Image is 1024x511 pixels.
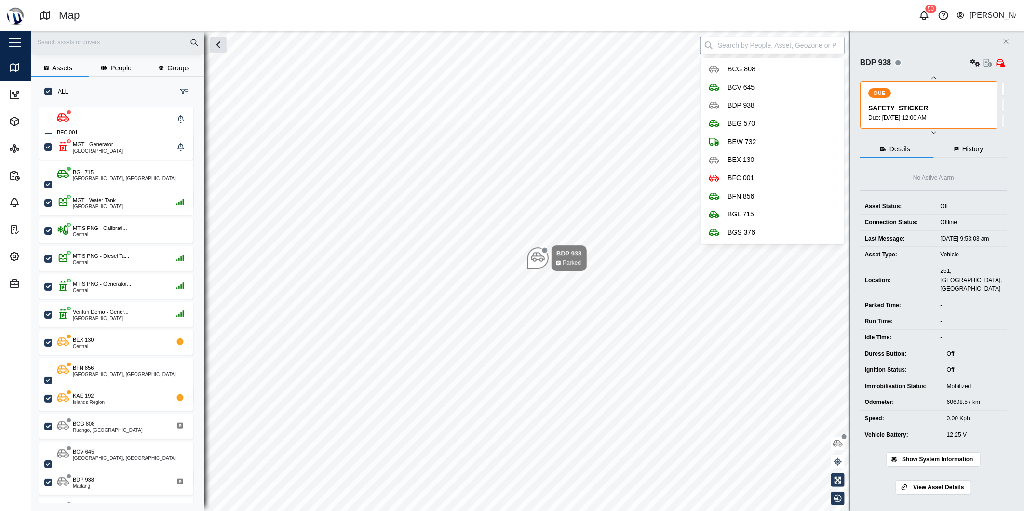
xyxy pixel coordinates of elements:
span: Assets [52,65,72,71]
label: ALL [52,88,68,95]
span: View Asset Details [913,481,964,494]
div: [GEOGRAPHIC_DATA], [GEOGRAPHIC_DATA] [73,372,176,377]
div: BFC 001 [57,128,78,136]
div: Duress Button: [865,350,937,359]
div: Ignition Status: [865,365,937,375]
div: Due: [DATE] 12:00 AM [868,113,991,122]
div: BDP 938 [556,249,582,258]
div: Map [59,7,80,24]
div: Map [25,62,46,73]
div: Location: [865,276,931,285]
div: MTIS PNG - Calibrati... [73,224,127,232]
div: Central [73,344,94,349]
div: Asset Type: [865,250,931,259]
div: Speed: [865,414,937,423]
div: MGT - Generator [73,140,113,148]
div: MTIS PNG - Generator... [73,280,131,288]
div: Vehicle [941,250,1002,259]
div: BDP 938 [73,476,94,484]
div: Alarms [25,197,54,208]
div: BGL 715 [73,168,94,176]
div: No Active Alarm [913,174,954,183]
a: View Asset Details [896,480,971,495]
span: History [962,146,984,152]
div: Venturi Demo - Gener... [73,308,129,316]
div: BDP 938 [728,100,755,111]
div: 0.00 Kph [947,414,1002,423]
div: BGS 376 [728,228,755,238]
div: Dashboard [25,89,66,100]
div: Asset Status: [865,202,931,211]
div: Offline [941,218,1002,227]
div: BEW 732 [728,137,756,148]
div: Run Time: [865,317,931,326]
div: Parked [563,258,581,268]
div: 12.25 V [947,430,1002,440]
input: Search by People, Asset, Geozone or Place [700,37,845,54]
canvas: Map [31,31,1024,511]
div: Map marker [527,245,587,271]
div: BCG 808 [728,64,755,75]
span: People [110,65,132,71]
div: MTIS PNG - Diesel Ta... [73,252,129,260]
img: Main Logo [5,5,26,26]
div: Assets [25,116,53,127]
div: Immobilisation Status: [865,382,937,391]
div: MGT - Water Tank [73,196,116,204]
div: [GEOGRAPHIC_DATA], [GEOGRAPHIC_DATA] [73,456,176,461]
span: Groups [167,65,189,71]
div: - [941,301,1002,310]
div: BFN 856 [728,191,754,202]
div: SAFETY_STICKER [868,103,991,114]
div: [GEOGRAPHIC_DATA] [73,316,129,321]
div: [GEOGRAPHIC_DATA] [73,149,123,154]
div: [GEOGRAPHIC_DATA] [73,204,123,209]
div: BGL 715 [728,209,754,220]
input: Search assets or drivers [37,35,199,50]
div: BFC 001 [728,173,754,184]
div: Tasks [25,224,50,235]
div: Sites [25,143,48,154]
div: Connection Status: [865,218,931,227]
div: grid [39,103,204,503]
div: 50 [925,5,936,13]
div: Islands Region [73,400,105,405]
div: BCG 808 [73,420,94,428]
div: BCV 645 [73,448,94,456]
div: Parked Time: [865,301,931,310]
div: KAE 192 [73,392,94,400]
div: BEX 130 [728,155,754,165]
div: 251, [GEOGRAPHIC_DATA], [GEOGRAPHIC_DATA] [941,267,1002,294]
div: Madang [73,484,94,489]
div: [GEOGRAPHIC_DATA], [GEOGRAPHIC_DATA] [73,176,176,181]
div: Off [947,365,1002,375]
div: Off [941,202,1002,211]
div: BFN 856 [73,364,94,372]
div: Ruango, [GEOGRAPHIC_DATA] [73,428,143,433]
div: Central [73,260,129,265]
span: Show System Information [902,453,973,466]
div: Settings [25,251,57,262]
div: Mobilized [947,382,1002,391]
div: 60608.57 km [947,398,1002,407]
span: Details [889,146,910,152]
div: Central [73,288,131,293]
button: [PERSON_NAME] [956,9,1016,22]
div: Central [73,232,127,237]
div: Last Message: [865,234,931,243]
div: Reports [25,170,56,181]
div: [DATE] 9:53:03 am [941,234,1002,243]
div: Odometer: [865,398,937,407]
div: - [941,317,1002,326]
div: BEX 130 [73,336,94,344]
div: [PERSON_NAME] [970,10,1016,22]
div: Off [947,350,1002,359]
div: Idle Time: [865,333,931,342]
span: DUE [874,89,886,97]
button: Show System Information [887,452,981,467]
div: BEG 570 [728,119,755,129]
div: BCV 645 [728,82,755,93]
div: BDP 938 [860,57,891,69]
div: Vehicle Battery: [865,430,937,440]
div: - [941,333,1002,342]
